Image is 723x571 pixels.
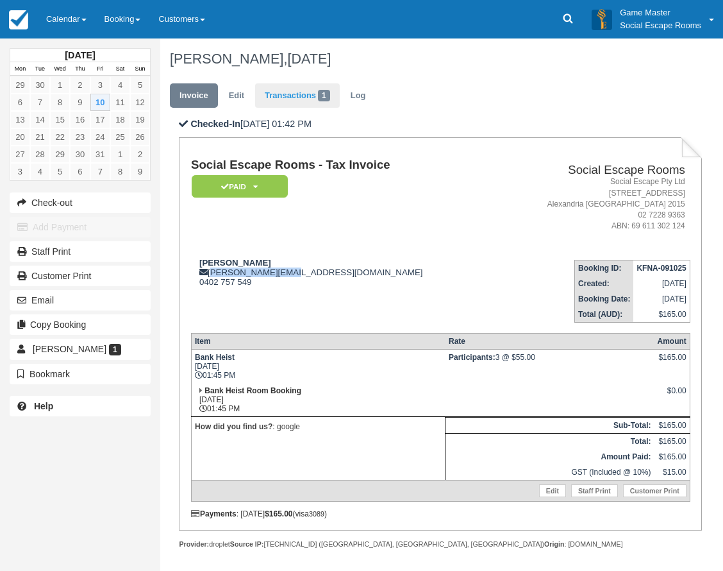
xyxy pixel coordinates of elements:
[10,94,30,111] a: 6
[10,217,151,237] button: Add Payment
[10,339,151,359] a: [PERSON_NAME] 1
[575,307,634,323] th: Total (AUD):
[10,146,30,163] a: 27
[70,76,90,94] a: 2
[199,258,271,268] strong: [PERSON_NAME]
[191,334,445,350] th: Item
[191,158,495,172] h1: Social Escape Rooms - Tax Invoice
[654,464,690,481] td: $15.00
[30,146,50,163] a: 28
[90,146,110,163] a: 31
[10,111,30,128] a: 13
[501,176,685,232] address: Social Escape Pty Ltd [STREET_ADDRESS] Alexandria [GEOGRAPHIC_DATA] 2015 02 7228 9363 ABN: 69 611...
[318,90,330,101] span: 1
[10,396,151,416] a: Help
[110,94,130,111] a: 11
[191,383,445,417] td: [DATE] 01:45 PM
[501,164,685,177] h2: Social Escape Rooms
[195,420,442,433] p: : google
[50,128,70,146] a: 22
[633,291,690,307] td: [DATE]
[130,94,150,111] a: 12
[10,241,151,262] a: Staff Print
[191,175,283,198] a: Paid
[9,10,28,30] img: checkfront-main-nav-mini-logo.png
[90,94,110,111] a: 10
[633,307,690,323] td: $165.00
[130,146,150,163] a: 2
[110,128,130,146] a: 25
[195,353,235,362] strong: Bank Heist
[110,62,130,76] th: Sat
[191,509,690,518] div: : [DATE] (visa )
[30,94,50,111] a: 7
[544,540,564,548] strong: Origin
[575,260,634,277] th: Booking ID:
[33,344,106,354] span: [PERSON_NAME]
[204,386,301,395] strong: Bank Heist Room Booking
[265,509,292,518] strong: $165.00
[657,386,686,405] div: $0.00
[70,163,90,180] a: 6
[130,76,150,94] a: 5
[30,62,50,76] th: Tue
[70,128,90,146] a: 23
[50,146,70,163] a: 29
[50,163,70,180] a: 5
[30,128,50,146] a: 21
[445,434,654,450] th: Total:
[130,163,150,180] a: 9
[10,163,30,180] a: 3
[620,19,701,32] p: Social Escape Rooms
[539,484,566,497] a: Edit
[10,266,151,286] a: Customer Print
[50,62,70,76] th: Wed
[309,510,324,518] small: 3089
[30,76,50,94] a: 30
[10,364,151,384] button: Bookmark
[70,62,90,76] th: Thu
[654,434,690,450] td: $165.00
[179,540,702,549] div: droplet [TECHNICAL_ID] ([GEOGRAPHIC_DATA], [GEOGRAPHIC_DATA], [GEOGRAPHIC_DATA]) : [DOMAIN_NAME]
[50,76,70,94] a: 1
[341,83,376,108] a: Log
[575,291,634,307] th: Booking Date:
[445,449,654,464] th: Amount Paid:
[191,350,445,384] td: [DATE] 01:45 PM
[110,111,130,128] a: 18
[130,62,150,76] th: Sun
[130,128,150,146] a: 26
[633,276,690,291] td: [DATE]
[10,62,30,76] th: Mon
[170,51,693,67] h1: [PERSON_NAME],
[10,128,30,146] a: 20
[190,119,240,129] b: Checked-In
[90,111,110,128] a: 17
[10,290,151,311] button: Email
[10,314,151,335] button: Copy Booking
[636,264,686,273] strong: KFNA-091025
[130,111,150,128] a: 19
[170,83,218,108] a: Invoice
[445,334,654,350] th: Rate
[179,117,702,131] p: [DATE] 01:42 PM
[191,509,237,518] strong: Payments
[10,76,30,94] a: 29
[445,350,654,384] td: 3 @ $55.00
[230,540,264,548] strong: Source IP:
[70,111,90,128] a: 16
[34,401,53,411] b: Help
[90,62,110,76] th: Fri
[90,128,110,146] a: 24
[110,146,130,163] a: 1
[575,276,634,291] th: Created:
[287,51,331,67] span: [DATE]
[654,449,690,464] td: $165.00
[445,464,654,481] td: GST (Included @ 10%)
[195,422,272,431] strong: How did you find us?
[654,334,690,350] th: Amount
[449,353,495,362] strong: Participants
[179,540,209,548] strong: Provider:
[657,353,686,372] div: $165.00
[654,418,690,434] td: $165.00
